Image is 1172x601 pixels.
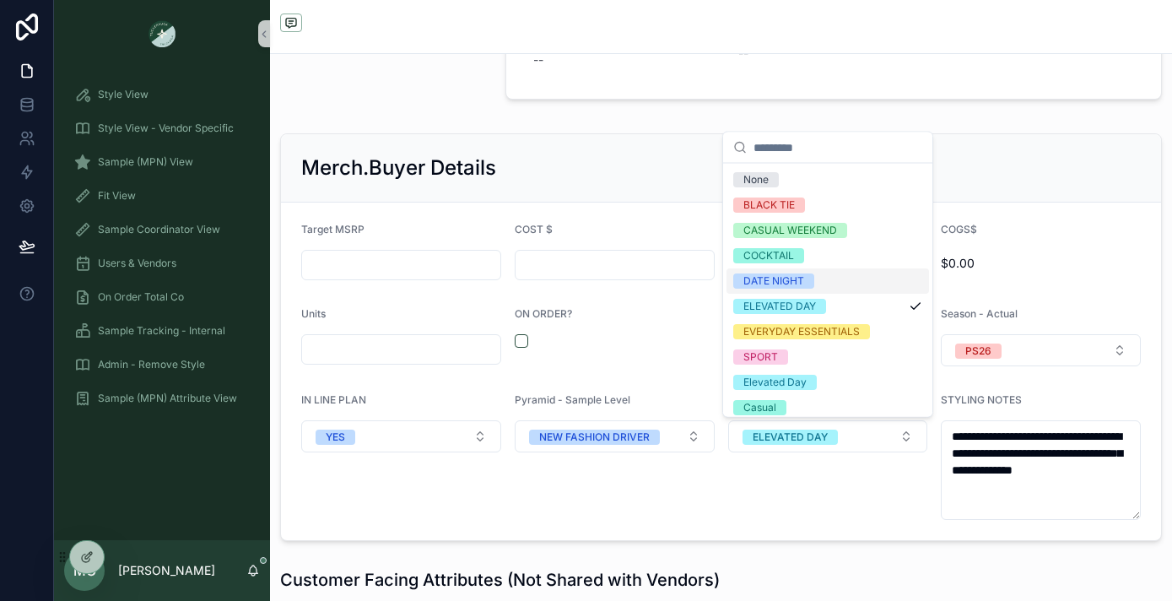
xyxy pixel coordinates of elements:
span: Sample (MPN) Attribute View [98,392,237,405]
button: Select Button [941,334,1141,366]
div: ELEVATED DAY [753,430,828,445]
a: Style View [64,79,260,110]
span: ON ORDER? [515,307,572,320]
span: Sample Coordinator View [98,223,220,236]
div: CASUAL WEEKEND [743,223,837,238]
span: Style View - Vendor Specific [98,122,234,135]
span: $0.00 [941,255,1141,272]
span: Style View [98,88,149,101]
div: None [743,172,769,187]
p: [PERSON_NAME] [118,562,215,579]
button: Select Button [728,420,928,452]
div: SPORT [743,349,778,365]
h1: Customer Facing Attributes (Not Shared with Vendors) [280,568,720,592]
a: Sample Coordinator View [64,214,260,245]
div: scrollable content [54,68,270,436]
a: On Order Total Co [64,282,260,312]
button: Select Button [515,420,715,452]
span: COGS$ [941,223,977,236]
a: Sample (MPN) Attribute View [64,383,260,414]
span: Users & Vendors [98,257,176,270]
div: Casual [743,400,776,415]
div: DATE NIGHT [743,273,804,289]
span: STYLING NOTES [941,393,1022,406]
div: Elevated Day [743,375,807,390]
span: Units [301,307,326,320]
span: IN LINE PLAN [301,393,366,406]
div: EVERYDAY ESSENTIALS [743,324,860,339]
span: Target MSRP [301,223,365,236]
span: Sample Tracking - Internal [98,324,225,338]
div: NEW FASHION DRIVER [539,430,650,445]
a: Sample (MPN) View [64,147,260,177]
div: Suggestions [723,164,932,417]
span: Pyramid - Sample Level [515,393,630,406]
img: App logo [149,20,176,47]
a: Style View - Vendor Specific [64,113,260,143]
a: Sample Tracking - Internal [64,316,260,346]
a: Users & Vendors [64,248,260,279]
a: Admin - Remove Style [64,349,260,380]
div: PS26 [965,344,991,359]
span: Sample (MPN) View [98,155,193,169]
span: Admin - Remove Style [98,358,205,371]
h2: Merch.Buyer Details [301,154,496,181]
a: Fit View [64,181,260,211]
span: Season - Actual [941,307,1018,320]
div: ELEVATED DAY [743,299,816,314]
div: BLACK TIE [743,198,795,213]
div: COCKTAIL [743,248,794,263]
span: On Order Total Co [98,290,184,304]
span: Fit View [98,189,136,203]
div: YES [326,430,345,445]
span: COST $ [515,223,553,236]
button: Select Button [301,420,501,452]
div: -- [533,51,543,68]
